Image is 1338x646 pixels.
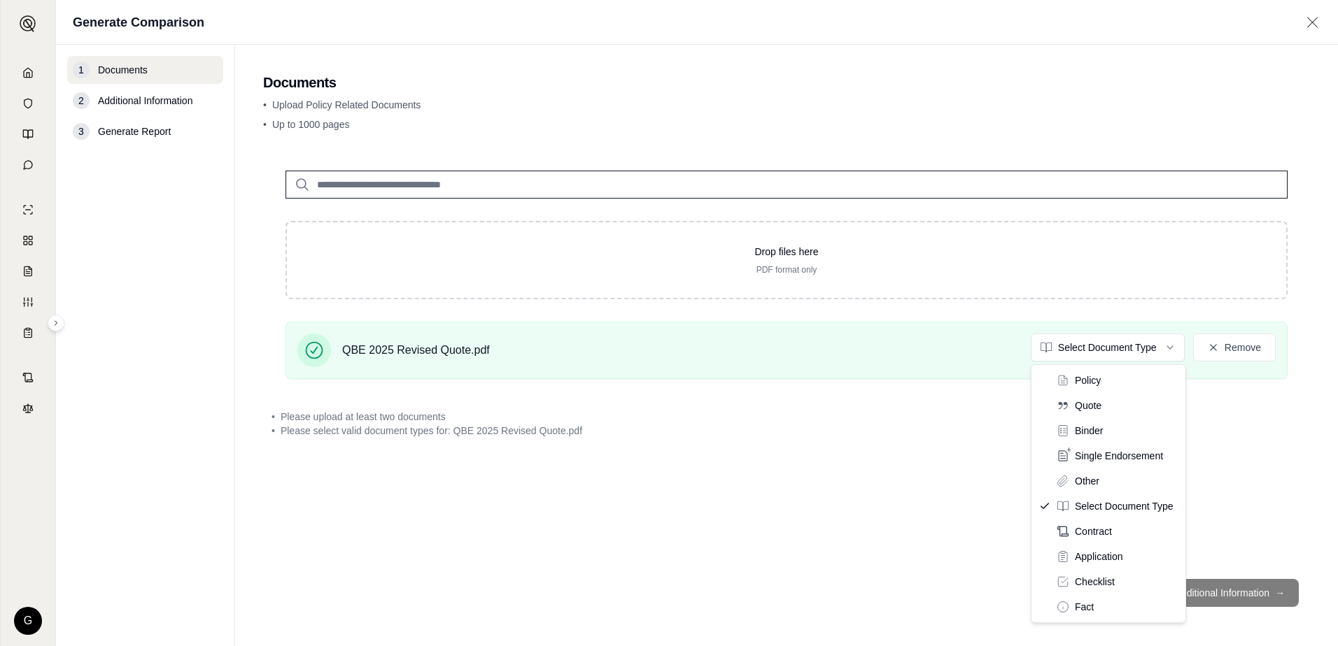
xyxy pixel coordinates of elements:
span: Select Document Type [1075,499,1174,513]
span: Binder [1075,424,1103,438]
span: Fact [1075,600,1094,614]
span: Contract [1075,524,1112,538]
span: Checklist [1075,575,1115,589]
span: Quote [1075,399,1101,412]
span: Single Endorsement [1075,449,1163,463]
span: Application [1075,550,1123,564]
span: Policy [1075,373,1101,387]
span: Other [1075,474,1099,488]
